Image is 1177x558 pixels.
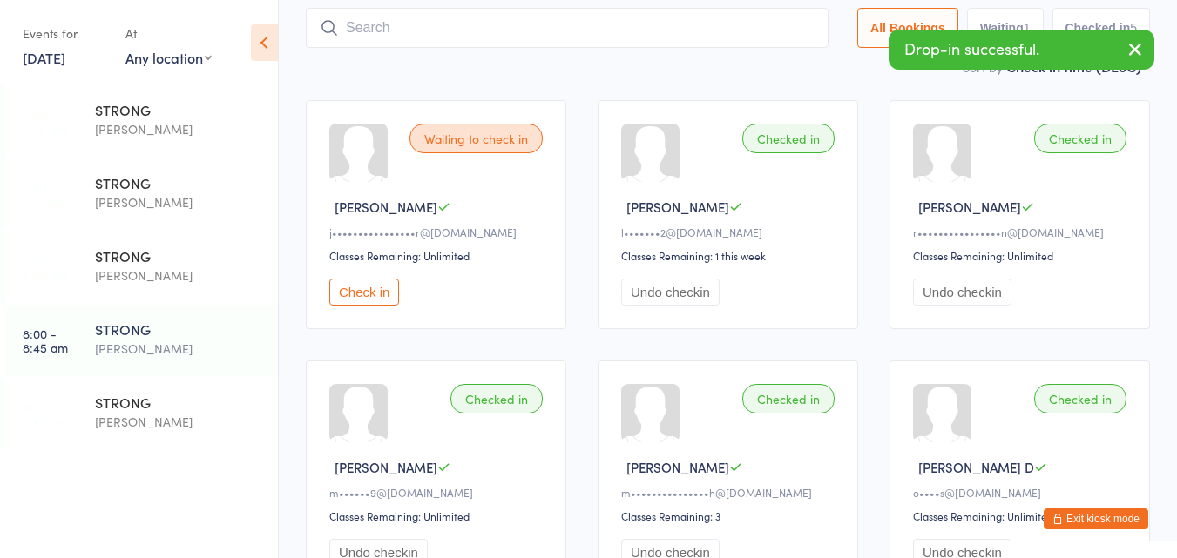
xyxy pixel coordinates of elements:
span: [PERSON_NAME] D [918,458,1034,476]
div: Classes Remaining: Unlimited [329,248,548,263]
div: Checked in [1034,384,1126,413]
div: STRONG [95,393,263,412]
div: Waiting to check in [409,124,543,153]
time: 4:40 - 5:25 am [23,107,67,135]
div: l•••••••2@[DOMAIN_NAME] [621,225,840,239]
div: j••••••••••••••••r@[DOMAIN_NAME] [329,225,548,239]
div: r••••••••••••••••n@[DOMAIN_NAME] [913,225,1132,239]
time: 6:20 - 7:05 am [23,253,67,281]
div: STRONG [95,173,263,192]
div: At [125,19,212,48]
div: STRONG [95,319,263,339]
button: Undo checkin [621,279,720,306]
span: [PERSON_NAME] [626,198,729,216]
span: [PERSON_NAME] [918,198,1021,216]
div: [PERSON_NAME] [95,192,263,212]
a: 8:00 -8:45 amSTRONG[PERSON_NAME] [5,305,278,376]
button: Waiting1 [967,8,1044,48]
button: Undo checkin [913,279,1011,306]
button: Exit kiosk mode [1044,508,1148,529]
div: Checked in [450,384,543,413]
div: STRONG [95,100,263,119]
button: Check in [329,279,399,306]
div: Events for [23,19,108,48]
div: Classes Remaining: Unlimited [913,248,1132,263]
div: Checked in [742,124,835,153]
div: o••••s@[DOMAIN_NAME] [913,485,1132,500]
div: [PERSON_NAME] [95,412,263,432]
div: STRONG [95,246,263,266]
div: Checked in [742,384,835,413]
div: Classes Remaining: 1 this week [621,248,840,263]
div: 1 [1024,21,1031,35]
span: [PERSON_NAME] [626,458,729,476]
div: m•••••••••••••••h@[DOMAIN_NAME] [621,485,840,500]
div: Drop-in successful. [889,30,1154,70]
input: Search [306,8,829,48]
button: All Bookings [857,8,958,48]
div: Any location [125,48,212,67]
div: Classes Remaining: 3 [621,508,840,523]
div: Checked in [1034,124,1126,153]
a: 5:30 -6:15 amSTRONG[PERSON_NAME] [5,158,278,230]
div: m••••••9@[DOMAIN_NAME] [329,485,548,500]
div: Classes Remaining: Unlimited [329,508,548,523]
div: [PERSON_NAME] [95,119,263,139]
a: 9:00 -9:45 amSTRONG[PERSON_NAME] [5,378,278,449]
time: 8:00 - 8:45 am [23,326,68,354]
a: [DATE] [23,48,65,67]
div: Classes Remaining: Unlimited [913,508,1132,523]
a: 6:20 -7:05 amSTRONG[PERSON_NAME] [5,232,278,303]
a: 4:40 -5:25 amSTRONG[PERSON_NAME] [5,85,278,157]
span: [PERSON_NAME] [335,458,437,476]
div: [PERSON_NAME] [95,339,263,359]
time: 5:30 - 6:15 am [23,180,65,208]
button: Checked in5 [1052,8,1151,48]
div: 5 [1130,21,1137,35]
time: 9:00 - 9:45 am [23,400,68,427]
span: [PERSON_NAME] [335,198,437,216]
div: [PERSON_NAME] [95,266,263,286]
